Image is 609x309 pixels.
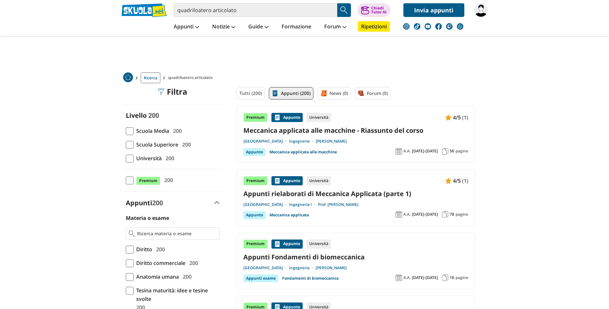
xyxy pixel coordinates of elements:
span: pagine [456,275,468,280]
span: quadriloatero articolato [168,72,215,83]
a: Ricerca [141,72,160,83]
span: 4/5 [453,177,461,185]
div: Università [307,113,331,122]
img: Appunti contenuto [274,241,281,247]
span: (1) [462,113,468,122]
input: Cerca appunti, riassunti o versioni [174,3,337,17]
a: Ingegneria [289,265,316,270]
div: Appunti esame [243,274,278,282]
a: [GEOGRAPHIC_DATA] [243,202,289,207]
a: Forum [323,21,348,33]
img: Anno accademico [396,211,402,218]
img: Ricerca materia o esame [129,230,135,237]
span: 200 [180,272,192,281]
label: Appunti [126,198,163,207]
div: Appunto [243,211,266,219]
span: 4/5 [453,113,461,122]
a: [PERSON_NAME] [316,265,347,270]
label: Materia o esame [126,214,169,222]
img: facebook [435,23,442,30]
img: Cerca appunti, riassunti o versioni [339,5,349,15]
span: 200 [153,245,165,254]
a: Ingegneria I [289,202,318,207]
span: [DATE]-[DATE] [412,148,438,154]
span: pagine [456,148,468,154]
input: Ricerca materia o esame [137,230,216,237]
a: Appunti [172,21,201,33]
button: Search Button [337,3,351,17]
span: Tesina maturità: idee e tesine svolte [134,286,220,303]
span: pagine [456,212,468,217]
span: 200 [170,127,182,135]
span: 56 [450,148,454,154]
span: 16 [450,275,454,280]
a: Ingegneria [289,139,316,144]
img: Pagine [442,274,448,281]
a: Tutti (200) [237,87,265,100]
span: 200 [162,176,173,184]
img: instagram [403,23,410,30]
button: ChiediTutor AI [357,3,390,17]
span: Università [134,154,162,162]
img: Pagine [442,211,448,218]
span: A.A. [403,148,411,154]
a: Fondamenti di biomeccanica [282,274,339,282]
div: Premium [243,113,268,122]
img: Appunti contenuto [274,178,281,184]
span: Scuola Media [134,127,169,135]
img: twitch [446,23,453,30]
span: 200 [152,198,163,207]
img: tiktok [414,23,420,30]
img: youtube [425,23,431,30]
a: Guide [247,21,270,33]
img: Anno accademico [396,148,402,155]
div: Appunto [271,176,303,185]
div: Appunto [271,113,303,122]
a: Meccanica applicata alle macchine - Riassunto del corso [243,126,468,135]
a: Appunti Fondamenti di biomeccanica [243,253,468,261]
span: Diritto [134,245,152,254]
span: (1) [462,177,468,185]
a: [GEOGRAPHIC_DATA] [243,139,289,144]
div: Università [307,176,331,185]
span: Premium [136,177,160,185]
label: Livello [126,111,147,120]
a: Meccanica applicata [269,211,309,219]
a: Prof. [PERSON_NAME] [318,202,358,207]
a: Appunti (200) [269,87,313,100]
span: Diritto commerciale [134,259,185,267]
span: Anatomia umana [134,272,179,281]
a: Appunti rielaborati di Meccanica Applicata (parte 1) [243,189,468,198]
img: mattiateb19 [474,3,488,17]
div: Chiedi Tutor AI [371,6,386,14]
a: Invia appunti [403,3,464,17]
a: Formazione [280,21,313,33]
span: 200 [163,154,174,162]
a: Notizie [210,21,237,33]
div: Premium [243,239,268,249]
img: Appunti contenuto [445,178,452,184]
a: Home [123,72,133,83]
span: [DATE]-[DATE] [412,275,438,280]
div: Università [307,239,331,249]
div: Appunto [271,239,303,249]
span: [DATE]-[DATE] [412,212,438,217]
span: 200 [148,111,159,120]
div: Filtra [158,87,187,96]
span: Scuola Superiore [134,140,178,149]
a: Ripetizioni [358,21,390,32]
img: WhatsApp [457,23,463,30]
img: Appunti contenuto [274,114,281,121]
div: Appunto [243,148,266,156]
a: [GEOGRAPHIC_DATA] [243,265,289,270]
img: Apri e chiudi sezione [214,201,220,204]
img: Appunti contenuto [445,114,452,121]
span: 200 [180,140,191,149]
img: Home [123,72,133,82]
span: A.A. [403,275,411,280]
span: 78 [450,212,454,217]
img: Appunti filtro contenuto attivo [272,90,278,97]
span: A.A. [403,212,411,217]
span: 200 [187,259,198,267]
